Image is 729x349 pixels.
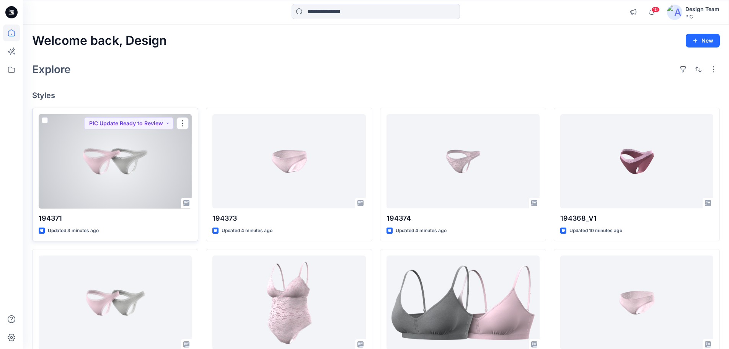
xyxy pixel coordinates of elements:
span: 10 [651,7,660,13]
p: Updated 4 minutes ago [396,227,447,235]
h2: Welcome back, Design [32,34,167,48]
p: Updated 4 minutes ago [222,227,272,235]
button: New [686,34,720,48]
p: 194374 [387,213,540,224]
div: PIC [685,14,719,20]
a: 194371 [39,114,192,209]
p: 194373 [212,213,365,224]
h2: Explore [32,63,71,75]
p: 194368_V1 [560,213,713,224]
a: 194368_V1 [560,114,713,209]
a: 194374 [387,114,540,209]
p: Updated 3 minutes ago [48,227,99,235]
p: Updated 10 minutes ago [569,227,622,235]
a: 194373 [212,114,365,209]
h4: Styles [32,91,720,100]
img: avatar [667,5,682,20]
div: Design Team [685,5,719,14]
p: 194371 [39,213,192,224]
